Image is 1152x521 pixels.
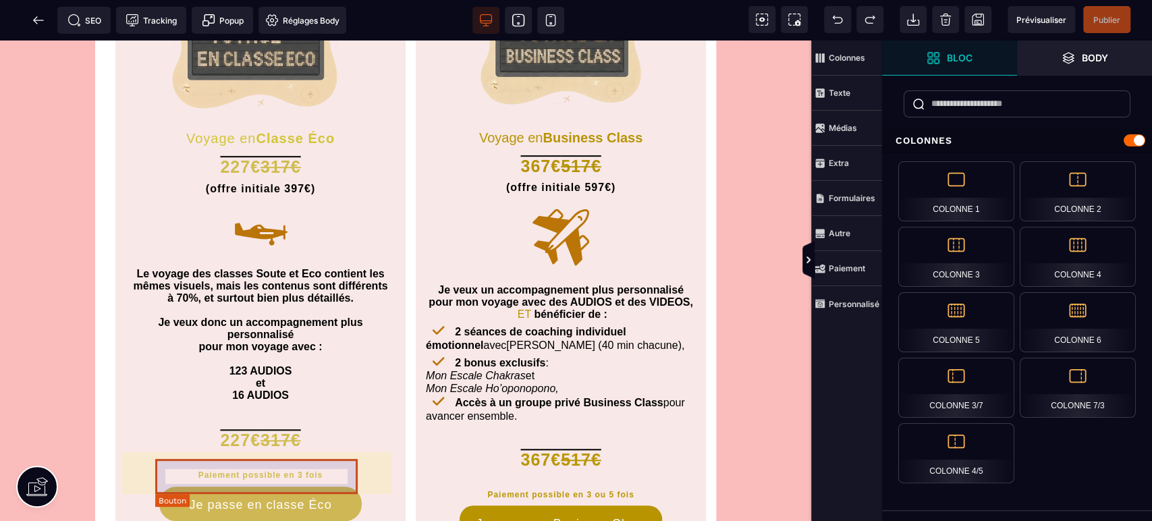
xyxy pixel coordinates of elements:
[25,7,52,34] span: Retour
[811,40,882,76] span: Colonnes
[429,244,693,279] b: Je veux un accompagnement plus personnalisé pour mon voyage avec des AUDIOS et des VIDEOS, bénéfi...
[964,6,991,33] span: Enregistrer
[856,6,883,33] span: Rétablir
[455,317,545,328] b: 2 bonus exclusifs
[781,6,808,33] span: Capture d'écran
[1020,227,1136,287] div: Colonne 4
[811,146,882,181] span: Extra
[426,329,526,341] i: Mon Escale Chakras
[811,181,882,216] span: Formulaires
[116,7,186,34] span: Code de suivi
[126,13,177,27] span: Tracking
[265,13,339,27] span: Réglages Body
[811,251,882,286] span: Paiement
[947,53,972,63] strong: Bloc
[829,299,879,309] strong: Personnalisé
[898,227,1014,287] div: Colonne 3
[829,123,857,133] strong: Médias
[829,193,875,203] strong: Formulaires
[159,446,362,481] button: Je passe en classe Éco
[882,240,896,281] span: Afficher les vues
[455,356,663,368] b: Accès à un groupe privé Business Class
[258,7,346,34] span: Favicon
[472,7,499,34] span: Voir bureau
[811,76,882,111] span: Texte
[133,227,387,312] b: Le voyage des classes Soute et Eco contient les mêmes visuels, mais les contenus sont différents ...
[528,163,593,229] img: 5a442d4a8f656bbae5fc9cfc9ed2183a_noun-plane-8032710-BB7507.svg
[932,6,959,33] span: Nettoyage
[811,111,882,146] span: Médias
[882,128,1152,153] div: Colonnes
[1017,40,1152,76] span: Ouvrir les calques
[67,13,101,27] span: SEO
[748,6,775,33] span: Voir les composants
[505,7,532,34] span: Voir tablette
[898,161,1014,221] div: Colonne 1
[829,228,850,238] strong: Autre
[206,142,315,154] b: (offre initiale 397€)
[227,159,294,225] img: cb7e6832efad3e898d433e88be7d3600_noun-small-plane-417645-BB7507.svg
[1020,292,1136,352] div: Colonne 6
[426,356,685,381] span: pour avancer ensemble.
[1020,358,1136,418] div: Colonne 7/3
[192,7,253,34] span: Créer une alerte modale
[811,286,882,321] span: Personnalisé
[506,141,615,153] b: (offre initiale 597€)
[898,358,1014,418] div: Colonne 3/7
[1082,53,1108,63] strong: Body
[1083,6,1130,33] span: Enregistrer le contenu
[824,6,851,33] span: Défaire
[537,7,564,34] span: Voir mobile
[811,216,882,251] span: Autre
[898,292,1014,352] div: Colonne 5
[426,285,626,310] b: 2 séances de coaching individuel émotionnel
[229,325,292,360] b: 123 AUDIOS et 16 AUDIOS
[506,299,684,310] span: [PERSON_NAME] (40 min chacune),
[829,88,850,98] strong: Texte
[829,158,849,168] strong: Extra
[1020,161,1136,221] div: Colonne 2
[829,263,865,273] strong: Paiement
[202,13,244,27] span: Popup
[1093,15,1120,25] span: Publier
[460,465,662,499] button: Je passe en Business Class
[483,299,506,310] span: avec
[426,342,559,354] i: Mon Escale Ho’oponopono,
[882,40,1017,76] span: Ouvrir les blocs
[829,53,865,63] strong: Colonnes
[1008,6,1075,33] span: Aperçu
[1016,15,1066,25] span: Prévisualiser
[900,6,927,33] span: Importer
[898,423,1014,483] div: Colonne 4/5
[426,317,559,354] span: : et
[57,7,111,34] span: Métadata SEO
